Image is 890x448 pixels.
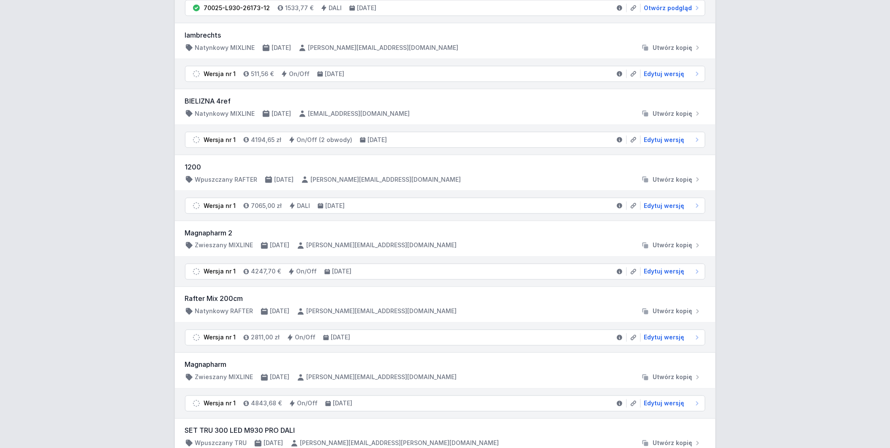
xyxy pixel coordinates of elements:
[204,202,236,210] div: Wersja nr 1
[333,399,353,408] h4: [DATE]
[297,268,317,276] h4: On/Off
[204,399,236,408] div: Wersja nr 1
[638,307,705,316] button: Utwórz kopię
[638,175,705,184] button: Utwórz kopię
[308,109,410,118] h4: [EMAIL_ADDRESS][DOMAIN_NAME]
[644,70,685,78] span: Edytuj wersję
[297,136,353,144] h4: On/Off (2 obwody)
[368,136,387,144] h4: [DATE]
[192,136,201,144] img: draft.svg
[192,268,201,276] img: draft.svg
[270,241,290,250] h4: [DATE]
[185,294,705,304] h3: Rafter Mix 200cm
[653,439,693,448] span: Utwórz kopię
[251,70,274,78] h4: 511,56 €
[297,202,310,210] h4: DALI
[264,439,283,448] h4: [DATE]
[653,241,693,250] span: Utwórz kopię
[311,175,461,184] h4: [PERSON_NAME][EMAIL_ADDRESS][DOMAIN_NAME]
[195,241,253,250] h4: Zwieszany MIXLINE
[192,399,201,408] img: draft.svg
[638,44,705,52] button: Utwórz kopię
[326,202,345,210] h4: [DATE]
[270,373,290,382] h4: [DATE]
[644,136,685,144] span: Edytuj wersję
[638,241,705,250] button: Utwórz kopię
[251,202,282,210] h4: 7065,00 zł
[185,228,705,238] h3: Magnapharm 2
[195,175,258,184] h4: Wpuszczany RAFTER
[204,268,236,276] div: Wersja nr 1
[653,373,693,382] span: Utwórz kopię
[653,307,693,316] span: Utwórz kopię
[286,4,314,12] h4: 1533,77 €
[270,307,290,316] h4: [DATE]
[307,373,457,382] h4: [PERSON_NAME][EMAIL_ADDRESS][DOMAIN_NAME]
[251,399,282,408] h4: 4843,68 €
[195,439,247,448] h4: Wpuszczany TRU
[325,70,345,78] h4: [DATE]
[185,96,705,106] h3: BIELIZNA 4ref
[307,241,457,250] h4: [PERSON_NAME][EMAIL_ADDRESS][DOMAIN_NAME]
[638,439,705,448] button: Utwórz kopię
[641,202,702,210] a: Edytuj wersję
[195,44,255,52] h4: Natynkowy MIXLINE
[644,202,685,210] span: Edytuj wersję
[204,333,236,342] div: Wersja nr 1
[204,4,270,12] div: 70025-L930-26173-12
[195,109,255,118] h4: Natynkowy MIXLINE
[653,109,693,118] span: Utwórz kopię
[641,399,702,408] a: Edytuj wersję
[644,399,685,408] span: Edytuj wersję
[289,70,310,78] h4: On/Off
[308,44,459,52] h4: [PERSON_NAME][EMAIL_ADDRESS][DOMAIN_NAME]
[644,333,685,342] span: Edytuj wersję
[185,360,705,370] h3: Magnapharm
[641,4,702,12] a: Otwórz podgląd
[185,162,705,172] h3: 1200
[272,44,291,52] h4: [DATE]
[300,439,499,448] h4: [PERSON_NAME][EMAIL_ADDRESS][PERSON_NAME][DOMAIN_NAME]
[275,175,294,184] h4: [DATE]
[204,136,236,144] div: Wersja nr 1
[653,175,693,184] span: Utwórz kopię
[251,333,280,342] h4: 2811,00 zł
[204,70,236,78] div: Wersja nr 1
[644,4,692,12] span: Otwórz podgląd
[192,333,201,342] img: draft.svg
[195,373,253,382] h4: Zwieszany MIXLINE
[185,426,705,436] h3: SET TRU 300 LED M930 PRO DALI
[638,109,705,118] button: Utwórz kopię
[331,333,351,342] h4: [DATE]
[638,373,705,382] button: Utwórz kopię
[251,268,281,276] h4: 4247,70 €
[641,333,702,342] a: Edytuj wersję
[357,4,377,12] h4: [DATE]
[185,30,705,40] h3: lambrechts
[332,268,352,276] h4: [DATE]
[192,70,201,78] img: draft.svg
[653,44,693,52] span: Utwórz kopię
[644,268,685,276] span: Edytuj wersję
[251,136,282,144] h4: 4194,65 zł
[272,109,291,118] h4: [DATE]
[307,307,457,316] h4: [PERSON_NAME][EMAIL_ADDRESS][DOMAIN_NAME]
[192,202,201,210] img: draft.svg
[641,136,702,144] a: Edytuj wersję
[297,399,318,408] h4: On/Off
[641,268,702,276] a: Edytuj wersję
[295,333,316,342] h4: On/Off
[195,307,253,316] h4: Natynkowy RAFTER
[641,70,702,78] a: Edytuj wersję
[329,4,342,12] h4: DALI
